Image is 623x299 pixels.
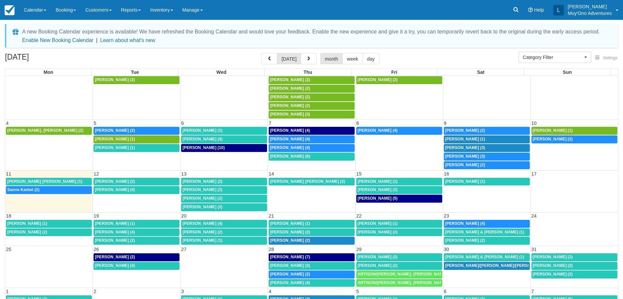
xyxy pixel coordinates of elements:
span: 13 [180,171,187,176]
a: [PERSON_NAME] (3) [444,144,530,152]
span: [PERSON_NAME] (2) [533,272,573,276]
a: [PERSON_NAME] (4) [356,127,442,135]
span: Settings [603,56,617,60]
span: Thu [303,70,312,75]
span: 9 [443,121,447,126]
span: [PERSON_NAME] (2) [95,77,135,82]
span: [PERSON_NAME] (4) [445,221,485,226]
span: [PERSON_NAME] (1) [182,128,222,133]
span: Tue [131,70,139,75]
span: 6 [443,289,447,294]
a: [PERSON_NAME] [PERSON_NAME] (1) [6,178,92,186]
span: [PERSON_NAME] (10) [182,145,225,150]
span: [PERSON_NAME] (1) [358,179,398,184]
span: [PERSON_NAME] [PERSON_NAME] (2) [270,179,345,184]
a: [PERSON_NAME] (2) [531,262,617,270]
span: 15 [356,171,362,176]
img: checkfront-main-nav-mini-logo.png [5,5,15,15]
span: [PERSON_NAME] (2) [533,137,573,141]
span: [PERSON_NAME] (2) [358,77,398,82]
span: [PERSON_NAME] (2) [270,77,310,82]
a: [PERSON_NAME] (2) [356,262,442,270]
span: [PERSON_NAME] (4) [95,187,135,192]
a: [PERSON_NAME] (7) [269,253,355,261]
span: [PERSON_NAME] (2) [270,272,310,276]
span: [PERSON_NAME] (2) [182,196,222,201]
a: [PERSON_NAME] (2) [269,93,355,101]
button: month [320,53,343,64]
a: [PERSON_NAME] (1) [444,135,530,143]
a: [PERSON_NAME] (4) [94,262,179,270]
span: [PERSON_NAME] (1) [95,145,135,150]
a: [PERSON_NAME] (1) [444,178,530,186]
span: [PERSON_NAME] (2) [445,163,485,167]
a: [PERSON_NAME] (1) [531,127,617,135]
span: [PERSON_NAME] (2) [358,263,398,268]
span: Sun [563,70,572,75]
a: [PERSON_NAME] (1) [94,144,179,152]
span: 22 [356,213,362,219]
span: [PERSON_NAME] (2) [95,128,135,133]
span: 7 [268,121,272,126]
span: 17 [531,171,537,176]
span: Fri [391,70,397,75]
span: [PERSON_NAME] (3) [445,154,485,159]
span: 2 [93,289,97,294]
a: [PERSON_NAME] (2) [94,178,179,186]
span: [PERSON_NAME] (2) [95,255,135,259]
a: [PERSON_NAME] (6) [269,153,355,161]
span: 16 [443,171,450,176]
span: [PERSON_NAME] (2) [270,95,310,99]
p: Muy'Ono Adventures [568,10,612,17]
a: [PERSON_NAME] (2) [269,102,355,110]
span: [PERSON_NAME] (2) [358,255,398,259]
span: [PERSON_NAME] (2) [533,255,573,259]
span: 20 [180,213,187,219]
span: 12 [93,171,99,176]
span: [PERSON_NAME] & [PERSON_NAME] (1) [445,230,524,234]
a: [PERSON_NAME] (2) [269,271,355,278]
div: A new Booking Calendar experience is available! We have refreshed the Booking Calendar and would ... [22,28,600,36]
span: 6 [180,121,184,126]
a: [PERSON_NAME] (2) [181,203,267,211]
span: [PERSON_NAME] (2) [358,230,398,234]
button: Enable New Booking Calendar [22,37,94,44]
button: Category Filter [519,52,591,63]
span: [PERSON_NAME] (4) [270,145,310,150]
span: [PERSON_NAME] & [PERSON_NAME] (1) [445,255,524,259]
a: [PERSON_NAME] (1) [269,220,355,228]
span: [PERSON_NAME], [PERSON_NAME] (2) [7,128,83,133]
a: [PERSON_NAME] (4) [94,186,179,194]
a: [PERSON_NAME] (2) [531,271,617,278]
span: 10 [531,121,537,126]
span: [PERSON_NAME] (7) [270,255,310,259]
span: [PERSON_NAME] (2) [358,187,398,192]
a: [PERSON_NAME] (2) [444,237,530,245]
span: 8 [356,121,360,126]
a: [PERSON_NAME] (2) [444,127,530,135]
a: [PERSON_NAME] (2) [531,135,617,143]
span: 26 [93,247,99,252]
a: [PERSON_NAME] (2) [269,85,355,93]
a: [PERSON_NAME] (2) [94,237,179,245]
a: [PERSON_NAME] (2) [444,161,530,169]
a: [PERSON_NAME] [PERSON_NAME] (2) [269,178,355,186]
span: [PERSON_NAME] (1) [533,128,573,133]
span: [PERSON_NAME] (1) [445,179,485,184]
span: [PERSON_NAME] (4) [270,137,310,141]
a: [PERSON_NAME] & [PERSON_NAME] (1) [444,253,530,261]
span: [PERSON_NAME] (4) [270,280,310,285]
span: 24 [531,213,537,219]
a: [PERSON_NAME] (2) [356,76,442,84]
a: [PERSON_NAME] (3) [269,262,355,270]
span: [PERSON_NAME] (6) [270,154,310,159]
a: [PERSON_NAME]/[PERSON_NAME]/[PERSON_NAME] (2) [444,262,530,270]
a: [PERSON_NAME] (1) [94,135,179,143]
span: 3 [180,289,184,294]
span: [PERSON_NAME] (1) [95,221,135,226]
a: [PERSON_NAME] (2) [181,186,267,194]
a: [PERSON_NAME] (1) [181,237,267,245]
a: [PERSON_NAME] (2) [6,228,92,236]
a: [PERSON_NAME] (4) [181,135,267,143]
span: Help [534,7,544,13]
